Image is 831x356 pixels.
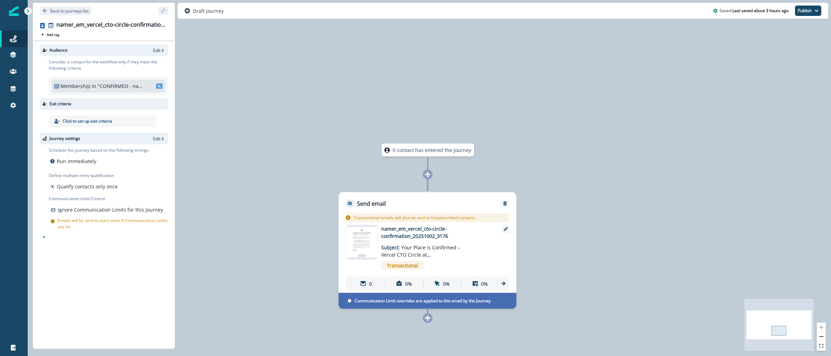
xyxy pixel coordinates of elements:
[153,136,160,142] p: Edit
[357,199,386,208] p: Send email
[50,8,89,14] p: Back to journeys list
[57,183,118,190] p: Qualify contacts only once
[817,332,826,341] button: zoom out
[63,118,112,124] p: Click to set up exit criteria
[49,59,168,71] p: Consider a contact for the workflow only if they meet the following criteria
[58,217,168,230] p: Emails will be sent to users even if Communication Limits are hit.
[153,47,160,53] p: Edit
[58,206,163,213] p: Ignore Communication Limits for this Journey
[56,21,165,29] div: namer_em_vercel_cto-circle-confirmation_20251002_3176
[381,225,492,240] p: namer_em_vercel_cto-circle-confirmation_20251002_3176
[57,158,96,165] p: Run immediately
[346,227,378,257] img: email asset unavailable
[361,144,494,157] div: 0 contact has entered the journey
[40,7,91,15] button: Go back
[354,215,475,221] p: Transactional emails will also be sent to Unsubscribed contacts
[49,147,149,153] p: Schedule the journey based on the following timings
[795,6,821,16] button: Publish
[158,7,168,15] button: sidebar collapse toggle
[92,82,96,90] p: in
[47,33,59,37] p: Add tag
[500,201,511,206] button: Remove
[355,298,491,304] p: Communication Limit overrides are applied to this email by the Journey
[61,82,90,90] p: Membership
[49,172,119,179] p: Define multiple entry qualification
[720,8,731,14] p: Saved
[369,280,372,287] p: 0
[339,192,517,309] div: Send emailRemoveTransactional emails will also be sent to Unsubscribed contactsemail asset unavai...
[49,196,168,202] p: Communication Limit Control
[50,135,80,142] p: Journey settings
[481,280,488,287] p: 0%
[443,280,450,287] p: 0%
[393,146,471,154] p: 0 contact has entered the journey
[50,47,68,53] p: Audience
[40,32,61,37] button: Add tag
[381,240,468,258] p: Subject:
[405,280,412,287] p: 0%
[381,244,460,265] span: Your Place is Confirmed – Vercel CTO Circle at [GEOGRAPHIC_DATA]
[98,82,144,90] p: "CONFIRMED - namer_event_field_executive-dinner-cto-circle_20250909"
[732,8,789,14] p: Last saved about 3 hours ago
[381,261,424,270] span: Transactional
[817,341,826,351] button: fit view
[153,47,165,53] button: Edit
[9,6,19,16] img: Inflection
[50,101,71,107] p: Exit criteria
[153,136,165,142] button: Edit
[156,83,162,89] span: SL
[193,7,224,15] p: Draft journey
